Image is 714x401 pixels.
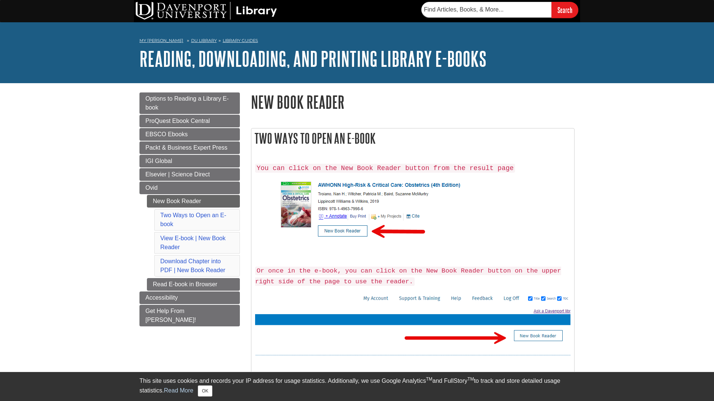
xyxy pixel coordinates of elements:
span: Ovid [145,185,158,191]
span: Accessibility [145,294,178,301]
code: You can click on the New Book Reader button from the result page [255,164,515,173]
a: Read E-book in Browser [147,278,240,291]
div: Guide Page Menu [139,92,240,326]
a: Reading, Downloading, and Printing Library E-books [139,47,486,70]
a: ProQuest Ebook Central [139,115,240,127]
h1: New Book Reader [251,92,575,111]
a: Options to Reading a Library E-book [139,92,240,114]
span: EBSCO Ebooks [145,131,188,137]
code: Or once in the e-book, you can click on the New Book Reader button on the upper right side of the... [255,267,561,286]
nav: breadcrumb [139,36,575,48]
img: new book reader [255,290,570,356]
span: Packt & Business Expert Press [145,144,228,151]
span: Options to Reading a Library E-book [145,95,229,111]
input: Find Articles, Books, & More... [421,2,551,17]
a: My [PERSON_NAME] [139,38,183,44]
sup: TM [426,376,432,382]
a: Accessibility [139,291,240,304]
a: DU Library [191,38,217,43]
a: Ovid [139,182,240,194]
span: Elsevier | Science Direct [145,171,210,177]
input: Search [551,2,578,18]
sup: TM [467,376,474,382]
a: New Book Reader [147,195,240,208]
a: View E-book | New Book Reader [160,235,226,250]
a: Download Chapter into PDF | New Book Reader [160,258,225,273]
a: Get Help From [PERSON_NAME]! [139,305,240,326]
img: new book reader [255,176,473,247]
a: Packt & Business Expert Press [139,141,240,154]
a: Library Guides [223,38,258,43]
a: Elsevier | Science Direct [139,168,240,181]
img: DU Library [136,2,277,20]
form: Searches DU Library's articles, books, and more [421,2,578,18]
span: ProQuest Ebook Central [145,118,210,124]
a: Two Ways to Open an E-book [160,212,226,227]
span: IGI Global [145,158,172,164]
a: EBSCO Ebooks [139,128,240,141]
h2: Two Ways to Open an E-book [251,128,574,148]
button: Close [198,385,212,397]
a: Read More [164,387,193,394]
div: This site uses cookies and records your IP address for usage statistics. Additionally, we use Goo... [139,376,575,397]
span: Get Help From [PERSON_NAME]! [145,308,196,323]
a: IGI Global [139,155,240,167]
